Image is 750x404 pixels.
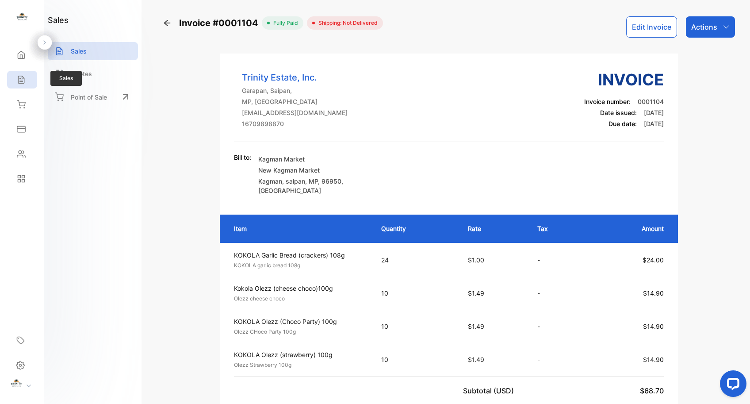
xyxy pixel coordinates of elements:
[234,284,365,293] p: Kokola Olezz (cheese choco)100g
[643,256,664,264] span: $24.00
[10,378,23,391] img: profile
[691,22,717,32] p: Actions
[234,317,365,326] p: KOKOLA Olezz (Choco Party) 100g
[643,323,664,330] span: $14.90
[537,224,577,233] p: Tax
[48,87,138,107] a: Point of Sale
[71,69,92,78] p: Quotes
[713,367,750,404] iframe: LiveChat chat widget
[234,350,365,359] p: KOKOLA Olezz (strawberry) 100g
[48,42,138,60] a: Sales
[537,255,577,265] p: -
[242,71,348,84] p: Trinity Estate, Inc.
[643,356,664,363] span: $14.90
[315,19,378,27] span: Shipping: Not Delivered
[686,16,735,38] button: Actions
[537,355,577,364] p: -
[234,250,365,260] p: KOKOLA Garlic Bread (crackers) 108g
[242,119,348,128] p: 16709898870
[468,224,520,233] p: Rate
[468,323,484,330] span: $1.49
[234,262,365,269] p: KOKOLA garlic bread 108g
[644,120,664,127] span: [DATE]
[381,255,450,265] p: 24
[468,256,484,264] span: $1.00
[468,356,484,363] span: $1.49
[71,46,87,56] p: Sales
[584,98,631,105] span: Invoice number:
[595,224,664,233] p: Amount
[179,16,262,30] span: Invoice #0001104
[318,177,341,185] span: , 96950
[234,328,365,336] p: Olezz CHoco Party 100g
[468,289,484,297] span: $1.49
[258,165,360,175] p: New Kagman Market
[626,16,677,38] button: Edit Invoice
[537,289,577,298] p: -
[463,385,517,396] p: Subtotal (USD)
[305,177,318,185] span: , MP
[584,68,664,92] h3: Invoice
[48,65,138,83] a: Quotes
[282,177,305,185] span: , saipan
[644,109,664,116] span: [DATE]
[381,355,450,364] p: 10
[608,120,637,127] span: Due date:
[258,154,360,164] p: Kagman Market
[258,177,282,185] span: Kagman
[15,12,29,25] img: logo
[270,19,298,27] span: fully paid
[234,224,364,233] p: Item
[71,92,107,102] p: Point of Sale
[242,97,348,106] p: MP, [GEOGRAPHIC_DATA]
[640,386,664,395] span: $68.70
[643,289,664,297] span: $14.90
[234,153,251,162] p: Bill to:
[242,108,348,117] p: [EMAIL_ADDRESS][DOMAIN_NAME]
[381,322,450,331] p: 10
[48,14,69,26] h1: sales
[242,86,348,95] p: Garapan, Saipan,
[600,109,637,116] span: Date issued:
[381,224,450,233] p: Quantity
[537,322,577,331] p: -
[638,98,664,105] span: 0001104
[381,289,450,298] p: 10
[234,361,365,369] p: Olezz Strawberry 100g
[50,71,82,86] span: Sales
[234,295,365,303] p: Olezz cheese choco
